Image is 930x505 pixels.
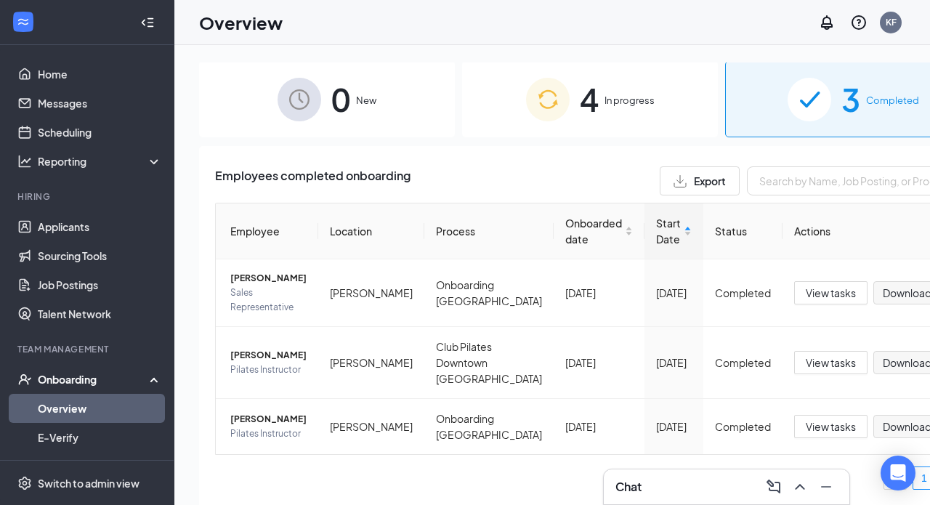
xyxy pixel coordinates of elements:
svg: Minimize [817,478,835,496]
td: [PERSON_NAME] [318,327,424,399]
h1: Overview [199,10,283,35]
span: [PERSON_NAME] [230,271,307,286]
a: E-Verify [38,423,162,452]
a: Applicants [38,212,162,241]
div: Team Management [17,343,159,355]
div: Completed [715,285,771,301]
svg: UserCheck [17,372,32,387]
th: Employee [216,203,318,259]
td: [PERSON_NAME] [318,259,424,327]
td: Onboarding [GEOGRAPHIC_DATA] [424,259,554,327]
div: [DATE] [656,355,692,371]
svg: Notifications [818,14,836,31]
div: Completed [715,355,771,371]
svg: Collapse [140,15,155,30]
span: Employees completed onboarding [215,166,411,195]
svg: QuestionInfo [850,14,868,31]
button: View tasks [794,281,868,304]
td: Club Pilates Downtown [GEOGRAPHIC_DATA] [424,327,554,399]
a: Sourcing Tools [38,241,162,270]
div: Reporting [38,154,163,169]
div: Open Intercom Messenger [881,456,915,490]
span: 3 [841,74,860,124]
span: [PERSON_NAME] [230,412,307,427]
a: Onboarding Documents [38,452,162,481]
h3: Chat [615,479,642,495]
td: Onboarding [GEOGRAPHIC_DATA] [424,399,554,454]
button: Export [660,166,740,195]
div: [DATE] [656,285,692,301]
div: [DATE] [656,419,692,435]
span: Sales Representative [230,286,307,315]
svg: Analysis [17,154,32,169]
span: Pilates Instructor [230,427,307,441]
span: View tasks [806,419,856,435]
a: Messages [38,89,162,118]
button: View tasks [794,415,868,438]
th: Process [424,203,554,259]
span: [PERSON_NAME] [230,348,307,363]
button: ChevronUp [788,475,812,498]
div: [DATE] [565,285,633,301]
span: Onboarded date [565,215,622,247]
svg: Settings [17,476,32,490]
span: 0 [331,74,350,124]
div: KF [886,16,897,28]
th: Onboarded date [554,203,644,259]
span: New [356,93,376,108]
button: Minimize [814,475,838,498]
span: In progress [604,93,655,108]
div: Hiring [17,190,159,203]
button: View tasks [794,351,868,374]
button: ComposeMessage [762,475,785,498]
span: View tasks [806,355,856,371]
svg: ChevronUp [791,478,809,496]
a: Talent Network [38,299,162,328]
a: Home [38,60,162,89]
span: Start Date [656,215,681,247]
div: [DATE] [565,355,633,371]
div: Completed [715,419,771,435]
th: Status [703,203,783,259]
svg: ComposeMessage [765,478,783,496]
span: Completed [866,93,919,108]
svg: WorkstreamLogo [16,15,31,29]
span: Export [694,176,726,186]
span: Pilates Instructor [230,363,307,377]
td: [PERSON_NAME] [318,399,424,454]
a: Scheduling [38,118,162,147]
a: Job Postings [38,270,162,299]
span: 4 [580,74,599,124]
span: View tasks [806,285,856,301]
a: Overview [38,394,162,423]
div: [DATE] [565,419,633,435]
div: Onboarding [38,372,150,387]
div: Switch to admin view [38,476,139,490]
th: Location [318,203,424,259]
